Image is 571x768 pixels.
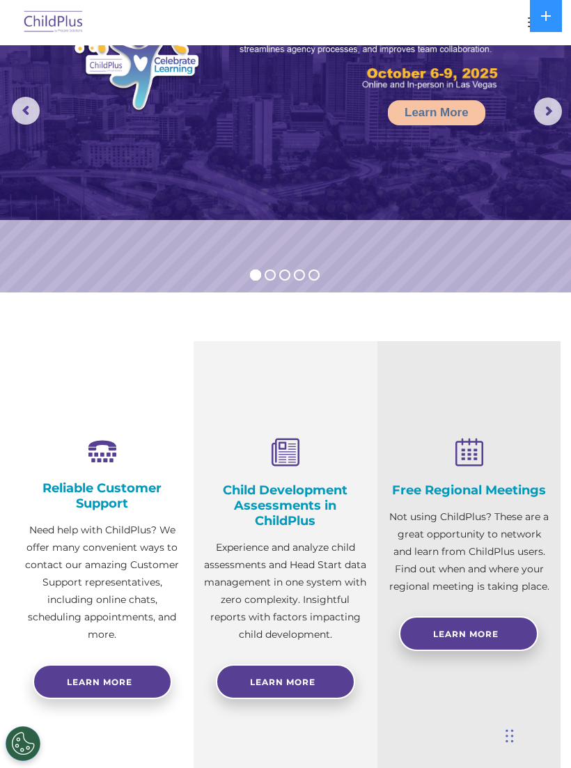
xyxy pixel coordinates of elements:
p: Experience and analyze child assessments and Head Start data management in one system with zero c... [204,539,366,643]
a: Learn More [216,664,355,699]
a: Learn More [388,100,485,125]
a: Learn More [399,616,538,651]
h4: Reliable Customer Support [21,480,183,511]
p: Need help with ChildPlus? We offer many convenient ways to contact our amazing Customer Support r... [21,522,183,643]
h4: Child Development Assessments in ChildPlus [204,483,366,528]
span: Learn more [67,677,132,687]
span: Learn More [250,677,315,687]
button: Cookies Settings [6,726,40,761]
iframe: Chat Widget [329,618,571,768]
a: Learn more [33,664,172,699]
img: ChildPlus by Procare Solutions [21,6,86,39]
h4: Free Regional Meetings [388,483,550,498]
p: Not using ChildPlus? These are a great opportunity to network and learn from ChildPlus users. Fin... [388,508,550,595]
div: Drag [506,715,514,757]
